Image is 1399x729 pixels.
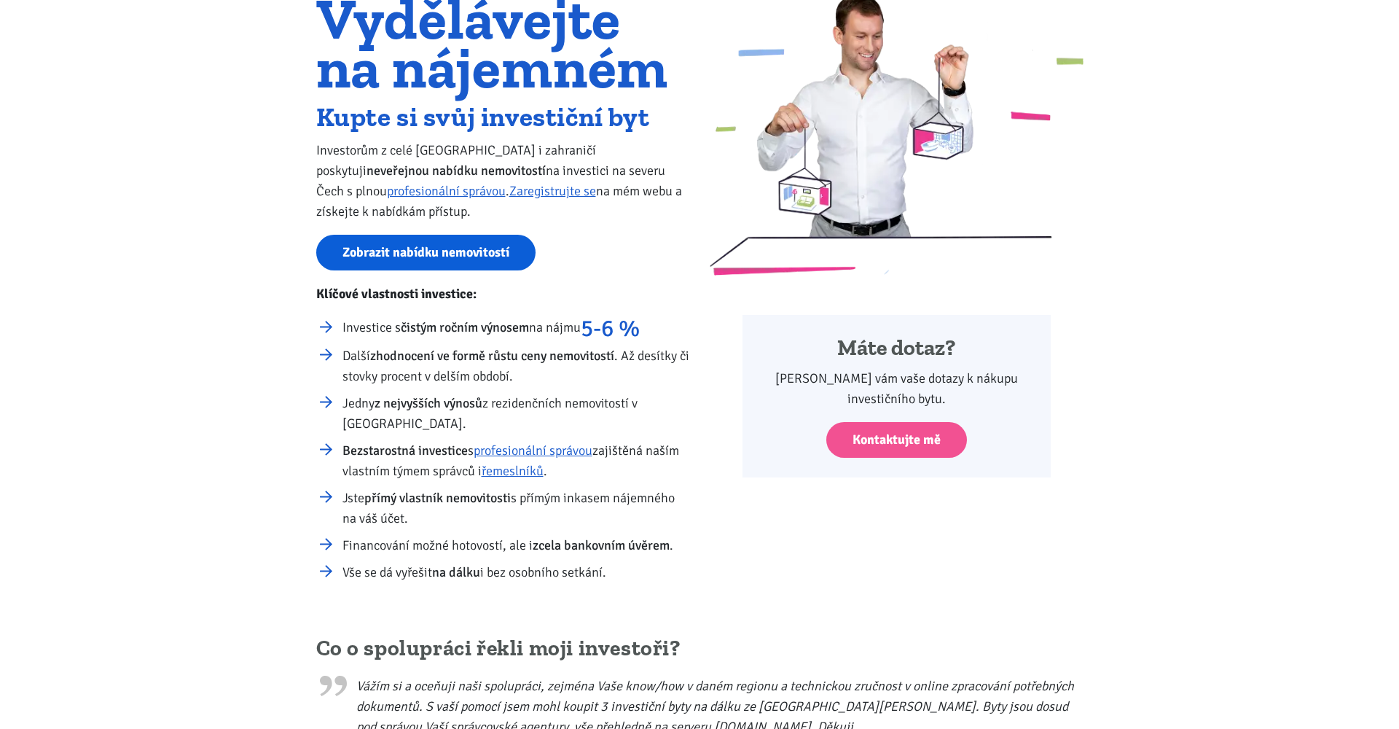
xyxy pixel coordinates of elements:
[370,348,614,364] strong: zhodnocení ve formě růstu ceny nemovitostí
[316,105,690,129] h2: Kupte si svůj investiční byt
[342,562,690,582] li: Vše se dá vyřešit i bez osobního setkání.
[342,443,468,459] strong: Bezstarostná investice
[474,443,592,459] a: profesionální správou
[342,317,690,339] li: Investice s na nájmu
[509,183,596,199] a: Zaregistrujte se
[432,564,480,580] strong: na dálku
[401,319,529,335] strong: čistým ročním výnosem
[342,488,690,529] li: Jste s přímým inkasem nájemného na váš účet.
[762,368,1031,409] p: [PERSON_NAME] vám vaše dotazy k nákupu investičního bytu.
[533,537,670,553] strong: zcela bankovním úvěrem
[342,535,690,555] li: Financování možné hotovostí, ale i .
[387,183,506,199] a: profesionální správou
[342,346,690,386] li: Další . Až desítky či stovky procent v delším období.
[364,490,511,506] strong: přímý vlastník nemovitosti
[482,463,544,479] a: řemeslníků
[762,335,1031,362] h4: Máte dotaz?
[375,395,482,411] strong: z nejvyšších výnosů
[316,635,1083,663] h2: Co o spolupráci řekli moji investoři?
[316,284,690,304] p: Klíčové vlastnosti investice:
[316,235,536,270] a: Zobrazit nabídku nemovitostí
[342,393,690,434] li: Jedny z rezidenčních nemovitostí v [GEOGRAPHIC_DATA].
[826,422,967,458] a: Kontaktujte mě
[581,314,640,343] strong: 5-6 %
[316,140,690,222] p: Investorům z celé [GEOGRAPHIC_DATA] i zahraničí poskytuji na investici na severu Čech s plnou . n...
[342,440,690,481] li: s zajištěná naším vlastním týmem správců i .
[367,163,546,179] strong: neveřejnou nabídku nemovitostí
